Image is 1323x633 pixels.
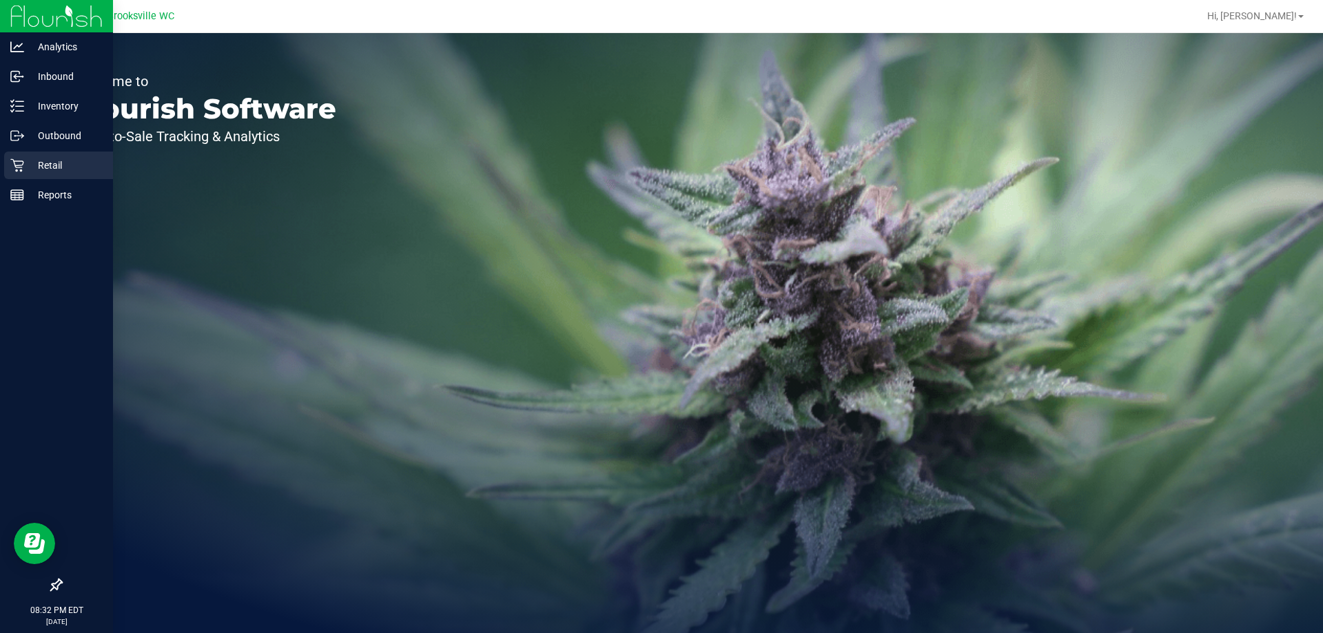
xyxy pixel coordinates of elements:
[14,523,55,564] iframe: Resource center
[74,74,336,88] p: Welcome to
[107,10,174,22] span: Brooksville WC
[24,157,107,174] p: Retail
[74,129,336,143] p: Seed-to-Sale Tracking & Analytics
[24,98,107,114] p: Inventory
[10,129,24,143] inline-svg: Outbound
[10,158,24,172] inline-svg: Retail
[1207,10,1297,21] span: Hi, [PERSON_NAME]!
[6,604,107,616] p: 08:32 PM EDT
[10,188,24,202] inline-svg: Reports
[10,70,24,83] inline-svg: Inbound
[74,95,336,123] p: Flourish Software
[6,616,107,627] p: [DATE]
[24,68,107,85] p: Inbound
[24,39,107,55] p: Analytics
[24,187,107,203] p: Reports
[24,127,107,144] p: Outbound
[10,99,24,113] inline-svg: Inventory
[10,40,24,54] inline-svg: Analytics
